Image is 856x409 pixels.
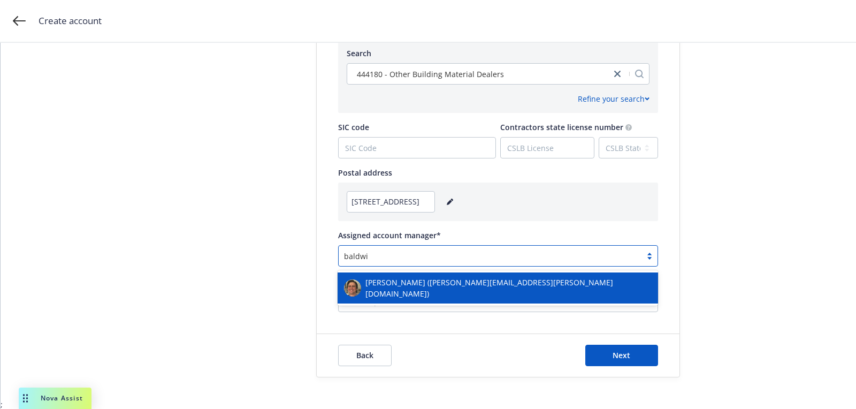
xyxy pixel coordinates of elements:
[19,388,32,409] div: Drag to move
[338,345,392,366] button: Back
[501,138,594,158] input: CSLB License
[356,350,373,360] span: Back
[353,69,606,80] span: 444180 - Other Building Material Dealers
[347,48,371,58] span: Search
[39,14,102,28] span: Create account
[41,393,83,403] span: Nova Assist
[338,168,392,178] span: Postal address
[344,279,361,297] img: photo
[444,195,456,208] a: editPencil
[578,93,649,104] div: Refine your search
[613,350,630,360] span: Next
[365,277,652,299] span: [PERSON_NAME] ([PERSON_NAME][EMAIL_ADDRESS][PERSON_NAME][DOMAIN_NAME])
[338,122,369,132] span: SIC code
[338,230,441,240] span: Assigned account manager*
[339,138,495,158] input: SIC Code
[19,388,91,409] button: Nova Assist
[1,43,856,409] div: ;
[357,69,504,80] span: 444180 - Other Building Material Dealers
[611,67,624,80] a: close
[351,196,419,207] span: [STREET_ADDRESS]
[585,345,658,366] button: Next
[500,122,623,132] span: Contractors state license number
